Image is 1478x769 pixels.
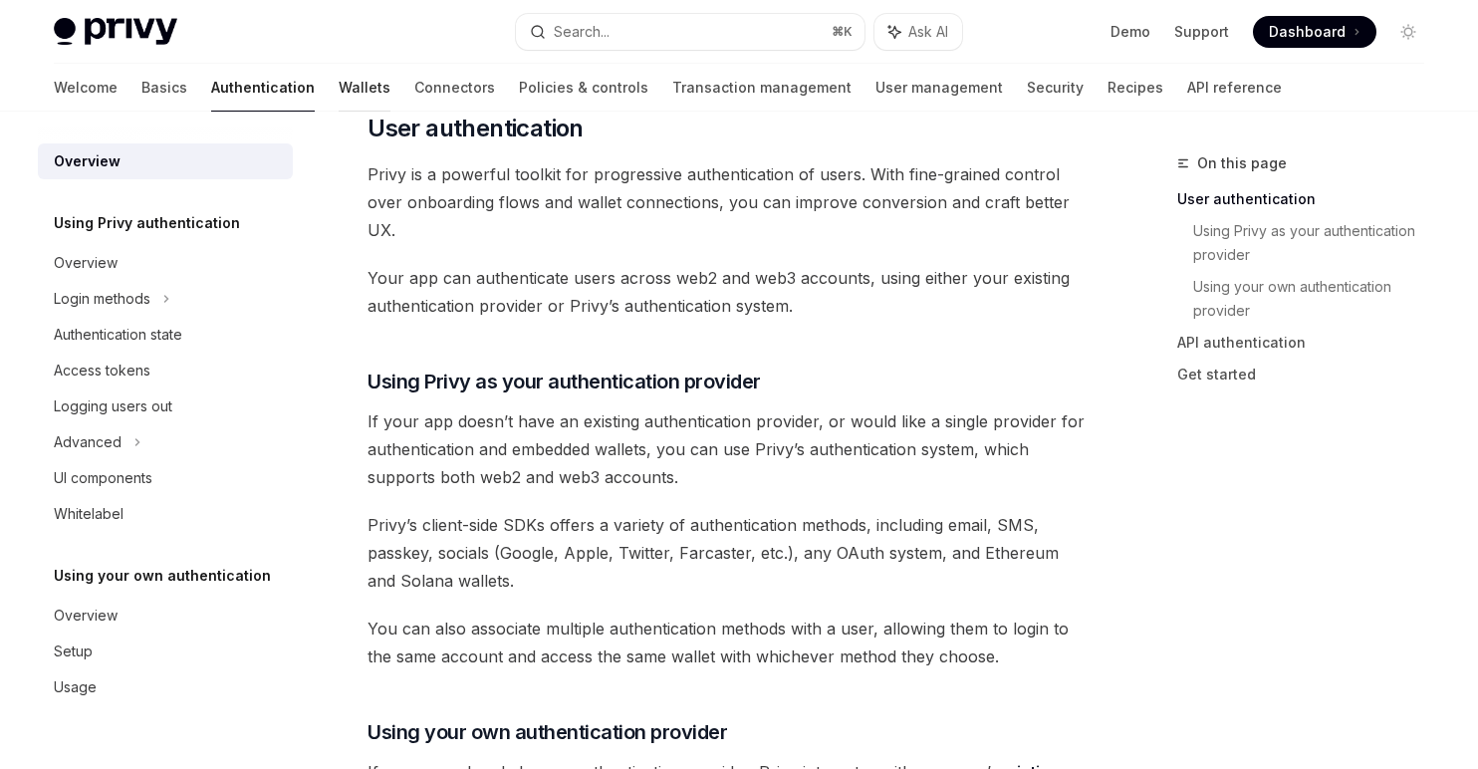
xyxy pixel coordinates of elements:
span: Ask AI [908,22,948,42]
a: User management [875,64,1003,112]
span: Privy’s client-side SDKs offers a variety of authentication methods, including email, SMS, passke... [368,511,1086,595]
a: Overview [38,245,293,281]
h5: Using your own authentication [54,564,271,588]
a: User authentication [1177,183,1440,215]
a: API authentication [1177,327,1440,359]
a: Support [1174,22,1229,42]
a: Dashboard [1253,16,1376,48]
div: Login methods [54,287,150,311]
a: API reference [1187,64,1282,112]
div: Overview [54,149,121,173]
a: Authentication [211,64,315,112]
a: Demo [1110,22,1150,42]
a: Usage [38,669,293,705]
div: Setup [54,640,93,663]
span: User authentication [368,113,584,144]
button: Search...⌘K [516,14,864,50]
a: Recipes [1108,64,1163,112]
a: Get started [1177,359,1440,390]
a: Using your own authentication provider [1193,271,1440,327]
a: Transaction management [672,64,852,112]
div: Usage [54,675,97,699]
div: Search... [554,20,610,44]
a: Welcome [54,64,118,112]
button: Ask AI [874,14,962,50]
span: You can also associate multiple authentication methods with a user, allowing them to login to the... [368,615,1086,670]
a: Basics [141,64,187,112]
a: UI components [38,460,293,496]
a: Using Privy as your authentication provider [1193,215,1440,271]
div: Logging users out [54,394,172,418]
div: UI components [54,466,152,490]
div: Advanced [54,430,122,454]
span: Using your own authentication provider [368,718,727,746]
div: Whitelabel [54,502,123,526]
a: Security [1027,64,1084,112]
a: Setup [38,634,293,669]
button: Toggle dark mode [1392,16,1424,48]
div: Overview [54,604,118,628]
span: Using Privy as your authentication provider [368,368,761,395]
a: Connectors [414,64,495,112]
span: Dashboard [1269,22,1346,42]
a: Logging users out [38,388,293,424]
span: If your app doesn’t have an existing authentication provider, or would like a single provider for... [368,407,1086,491]
a: Authentication state [38,317,293,353]
span: On this page [1197,151,1287,175]
div: Overview [54,251,118,275]
div: Access tokens [54,359,150,383]
img: light logo [54,18,177,46]
h5: Using Privy authentication [54,211,240,235]
a: Whitelabel [38,496,293,532]
div: Authentication state [54,323,182,347]
a: Access tokens [38,353,293,388]
a: Wallets [339,64,390,112]
a: Policies & controls [519,64,648,112]
span: ⌘ K [832,24,853,40]
a: Overview [38,143,293,179]
span: Your app can authenticate users across web2 and web3 accounts, using either your existing authent... [368,264,1086,320]
a: Overview [38,598,293,634]
span: Privy is a powerful toolkit for progressive authentication of users. With fine-grained control ov... [368,160,1086,244]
